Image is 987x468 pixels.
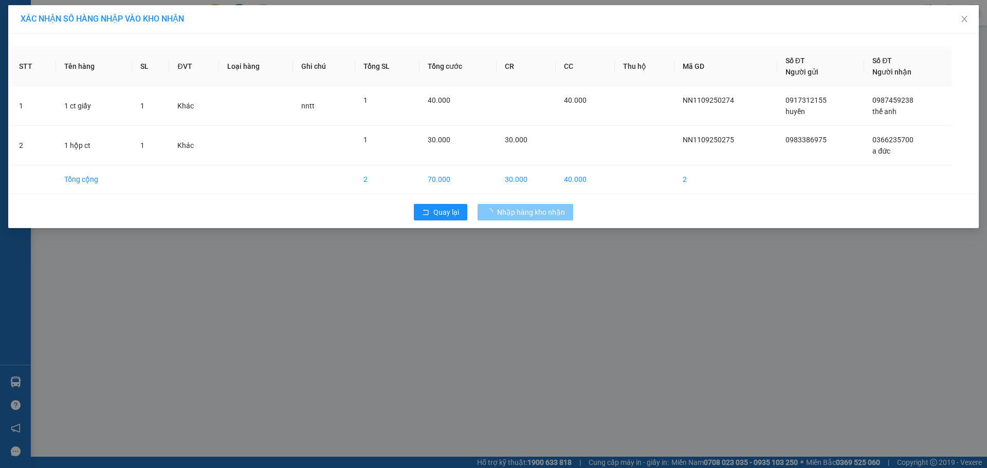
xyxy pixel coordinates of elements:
[785,107,805,116] span: huyền
[872,136,913,144] span: 0366235700
[56,86,132,126] td: 1 ct giấy
[363,136,368,144] span: 1
[293,47,355,86] th: Ghi chú
[486,209,497,216] span: loading
[872,147,890,155] span: a đức
[556,47,615,86] th: CC
[169,126,219,165] td: Khác
[960,15,968,23] span: close
[132,47,170,86] th: SL
[428,136,450,144] span: 30.000
[428,96,450,104] span: 40.000
[419,165,497,194] td: 70.000
[872,107,897,116] span: thế anh
[21,14,184,24] span: XÁC NHẬN SỐ HÀNG NHẬP VÀO KHO NHẬN
[872,57,892,65] span: Số ĐT
[674,165,777,194] td: 2
[422,209,429,217] span: rollback
[872,68,911,76] span: Người nhận
[11,86,56,126] td: 1
[56,126,132,165] td: 1 hộp ct
[433,207,459,218] span: Quay lại
[683,136,734,144] span: NN1109250275
[785,136,827,144] span: 0983386975
[497,207,565,218] span: Nhập hàng kho nhận
[497,47,556,86] th: CR
[169,47,219,86] th: ĐVT
[169,86,219,126] td: Khác
[674,47,777,86] th: Mã GD
[363,96,368,104] span: 1
[301,102,315,110] span: nntt
[683,96,734,104] span: NN1109250274
[140,102,144,110] span: 1
[497,165,556,194] td: 30.000
[56,47,132,86] th: Tên hàng
[355,47,420,86] th: Tổng SL
[556,165,615,194] td: 40.000
[615,47,674,86] th: Thu hộ
[950,5,979,34] button: Close
[11,126,56,165] td: 2
[219,47,293,86] th: Loại hàng
[785,57,805,65] span: Số ĐT
[140,141,144,149] span: 1
[419,47,497,86] th: Tổng cước
[414,204,467,220] button: rollbackQuay lại
[785,96,827,104] span: 0917312155
[11,47,56,86] th: STT
[355,165,420,194] td: 2
[785,68,818,76] span: Người gửi
[505,136,527,144] span: 30.000
[56,165,132,194] td: Tổng cộng
[478,204,573,220] button: Nhập hàng kho nhận
[564,96,587,104] span: 40.000
[872,96,913,104] span: 0987459238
